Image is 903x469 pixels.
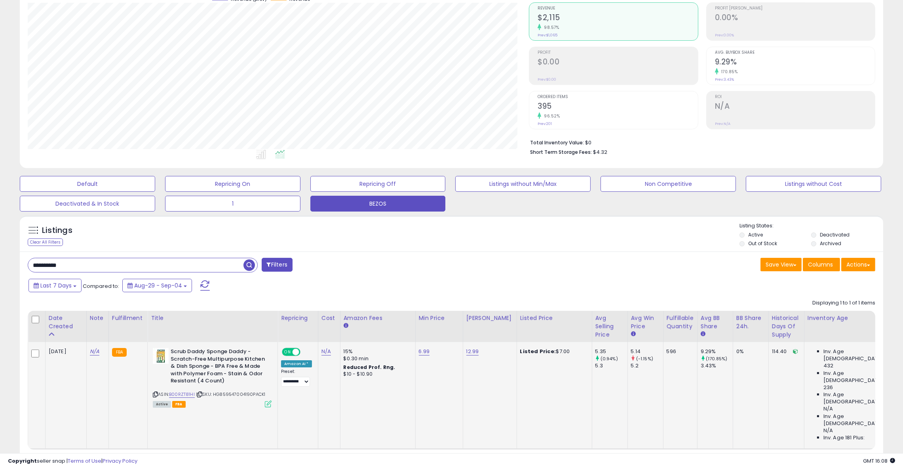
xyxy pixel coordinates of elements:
[538,57,698,68] h2: $0.00
[538,102,698,112] h2: 395
[172,401,186,408] span: FBA
[165,176,300,192] button: Repricing On
[344,364,395,371] b: Reduced Prof. Rng.
[455,176,591,192] button: Listings without Min/Max
[8,457,37,465] strong: Copyright
[593,148,607,156] span: $4.32
[631,362,663,369] div: 5.2
[344,314,412,322] div: Amazon Fees
[419,314,460,322] div: Min Price
[466,348,479,356] a: 12.99
[812,299,875,307] div: Displaying 1 to 1 of 1 items
[419,348,430,356] a: 6.99
[520,314,589,322] div: Listed Price
[595,348,627,355] div: 5.35
[49,348,80,355] div: [DATE]
[281,369,312,386] div: Preset:
[748,231,763,238] label: Active
[772,348,798,355] div: 114.40
[715,77,734,82] small: Prev: 3.43%
[310,196,446,212] button: BEZOS
[196,391,265,397] span: | SKU: HG859547004190PACK1
[344,322,348,329] small: Amazon Fees.
[736,314,765,331] div: BB Share 24h.
[667,314,694,331] div: Fulfillable Quantity
[715,6,875,11] span: Profit [PERSON_NAME]
[541,25,559,30] small: 98.57%
[823,384,833,391] span: 236
[90,314,105,322] div: Note
[631,331,636,338] small: Avg Win Price.
[631,314,660,331] div: Avg Win Price
[823,348,896,362] span: Inv. Age [DEMOGRAPHIC_DATA]:
[820,240,841,247] label: Archived
[538,77,556,82] small: Prev: $0.00
[122,279,192,292] button: Aug-29 - Sep-04
[841,258,875,271] button: Actions
[530,149,592,155] b: Short Term Storage Fees:
[715,33,734,38] small: Prev: 0.00%
[134,282,182,289] span: Aug-29 - Sep-04
[701,348,733,355] div: 9.29%
[153,348,272,407] div: ASIN:
[746,176,881,192] button: Listings without Cost
[112,348,127,357] small: FBA
[299,349,312,356] span: OFF
[715,121,730,126] small: Prev: N/A
[29,279,82,292] button: Last 7 Days
[321,314,337,322] div: Cost
[701,331,705,338] small: Avg BB Share.
[701,362,733,369] div: 3.43%
[715,51,875,55] span: Avg. Buybox Share
[715,13,875,24] h2: 0.00%
[823,434,865,441] span: Inv. Age 181 Plus:
[8,458,137,465] div: seller snap | |
[165,196,300,212] button: 1
[530,139,584,146] b: Total Inventory Value:
[715,95,875,99] span: ROI
[530,137,869,147] li: $0
[601,356,618,362] small: (0.94%)
[803,258,840,271] button: Columns
[601,176,736,192] button: Non Competitive
[281,314,315,322] div: Repricing
[20,176,155,192] button: Default
[823,362,833,369] span: 432
[90,348,99,356] a: N/A
[151,314,274,322] div: Title
[344,348,409,355] div: 15%
[636,356,653,362] small: (-1.15%)
[153,348,169,364] img: 519SzDXXayL._SL40_.jpg
[153,401,171,408] span: All listings currently available for purchase on Amazon
[740,222,883,230] p: Listing States:
[595,314,624,339] div: Avg Selling Price
[520,348,556,355] b: Listed Price:
[715,57,875,68] h2: 9.29%
[595,362,627,369] div: 5.3
[68,457,101,465] a: Terms of Use
[344,371,409,378] div: $10 - $10.90
[283,349,293,356] span: ON
[538,51,698,55] span: Profit
[49,314,83,331] div: Date Created
[541,113,560,119] small: 96.52%
[281,360,312,367] div: Amazon AI *
[760,258,802,271] button: Save View
[538,95,698,99] span: Ordered Items
[808,314,899,322] div: Inventory Age
[321,348,331,356] a: N/A
[538,121,552,126] small: Prev: 201
[42,225,72,236] h5: Listings
[667,348,691,355] div: 596
[719,69,738,75] small: 170.85%
[715,102,875,112] h2: N/A
[823,413,896,427] span: Inv. Age [DEMOGRAPHIC_DATA]-180:
[631,348,663,355] div: 5.14
[520,348,586,355] div: $7.00
[310,176,446,192] button: Repricing Off
[538,13,698,24] h2: $2,115
[262,258,293,272] button: Filters
[748,240,777,247] label: Out of Stock
[736,348,762,355] div: 0%
[863,457,895,465] span: 2025-09-12 16:08 GMT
